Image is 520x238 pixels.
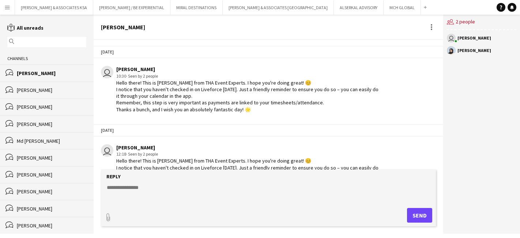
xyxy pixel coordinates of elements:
button: [PERSON_NAME] & ASSOCIATES KSA [15,0,93,15]
span: · Seen by 2 people [126,151,158,157]
div: Md [PERSON_NAME] [17,138,86,144]
div: [PERSON_NAME] [17,104,86,110]
button: MIRAL DESTINATIONS [170,0,223,15]
div: [PERSON_NAME] [17,222,86,229]
button: Send [407,208,432,223]
div: [DATE] [94,124,443,137]
div: Hello there! This is [PERSON_NAME] from THA Event Experts. I hope you're doing great! 😊 I notice ... [116,79,381,113]
span: · Seen by 2 people [126,73,158,79]
div: [PERSON_NAME] [17,121,86,127]
div: Hello there! This is [PERSON_NAME] from THA Event Experts. I hope you're doing great! 😊 I notice ... [116,157,381,191]
div: [PERSON_NAME] [116,144,381,151]
div: [PERSON_NAME] [457,48,491,53]
div: 2 people [447,15,516,30]
div: [PERSON_NAME] [17,70,86,77]
a: All unreads [7,25,44,31]
div: [PERSON_NAME] [17,171,86,178]
button: [PERSON_NAME] / BE EXPERIENTIAL [93,0,170,15]
div: [PERSON_NAME] [101,24,145,30]
div: 12:18 [116,151,381,157]
button: ALSERKAL ADVISORY [334,0,384,15]
div: [PERSON_NAME] [17,87,86,93]
button: [PERSON_NAME] & ASSOCIATES [GEOGRAPHIC_DATA] [223,0,334,15]
div: [PERSON_NAME] [116,66,381,72]
div: [PERSON_NAME] [17,155,86,161]
button: MCH GLOBAL [384,0,421,15]
div: 10:30 [116,73,381,79]
label: Reply [106,173,121,180]
div: [DATE] [94,46,443,58]
div: [PERSON_NAME] [457,36,491,40]
div: [PERSON_NAME] [17,188,86,195]
div: [PERSON_NAME] [17,205,86,212]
